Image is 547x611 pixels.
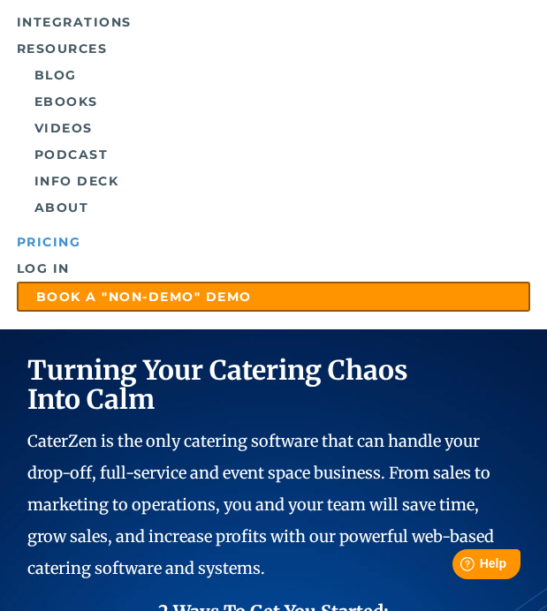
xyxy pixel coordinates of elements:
[17,115,531,141] a: Videos
[17,282,531,312] a: Book a "Non-Demo" Demo
[17,141,531,168] a: Podcast
[17,168,531,194] a: Info Deck
[17,9,531,35] a: Integrations
[27,431,494,578] span: CaterZen is the only catering software that can handle your drop-off, full-service and event spac...
[390,542,528,592] iframe: Help widget launcher
[27,353,408,416] span: Turning Your Catering Chaos Into Calm
[17,88,531,115] a: eBooks
[17,62,531,88] a: Blog
[17,255,531,282] a: Log in
[17,35,531,62] a: Resources
[17,194,531,221] a: About
[17,229,531,255] a: Pricing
